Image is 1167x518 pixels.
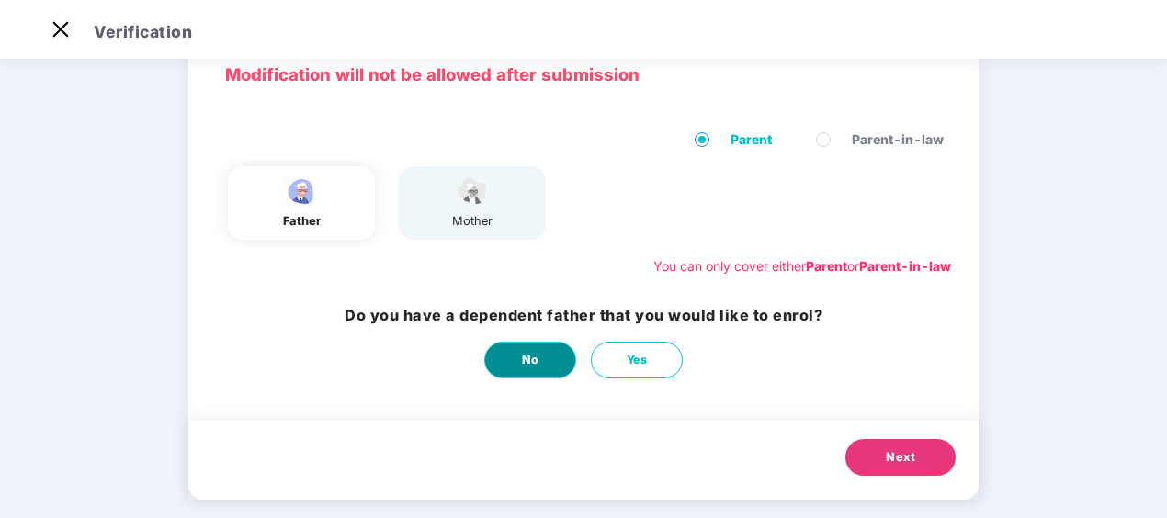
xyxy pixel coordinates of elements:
span: Yes [627,351,648,369]
div: You can only cover either or [653,256,951,276]
span: Parent-in-law [844,129,951,150]
b: Parent [806,258,847,274]
h3: Do you have a dependent father that you would like to enrol? [345,304,822,327]
button: No [484,342,576,378]
p: Modification will not be allowed after submission [225,62,942,88]
div: father [278,212,324,231]
button: Yes [591,342,683,378]
img: svg+xml;base64,PHN2ZyBpZD0iRmF0aGVyX2ljb24iIHhtbG5zPSJodHRwOi8vd3d3LnczLm9yZy8yMDAwL3N2ZyIgeG1sbn... [278,175,324,208]
span: Next [886,448,915,467]
span: Parent [723,129,779,150]
span: No [522,351,539,369]
b: Parent-in-law [859,258,951,274]
button: Next [845,439,956,476]
div: mother [449,212,495,231]
img: svg+xml;base64,PHN2ZyB4bWxucz0iaHR0cDovL3d3dy53My5vcmcvMjAwMC9zdmciIHdpZHRoPSI1NCIgaGVpZ2h0PSIzOC... [449,175,495,208]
